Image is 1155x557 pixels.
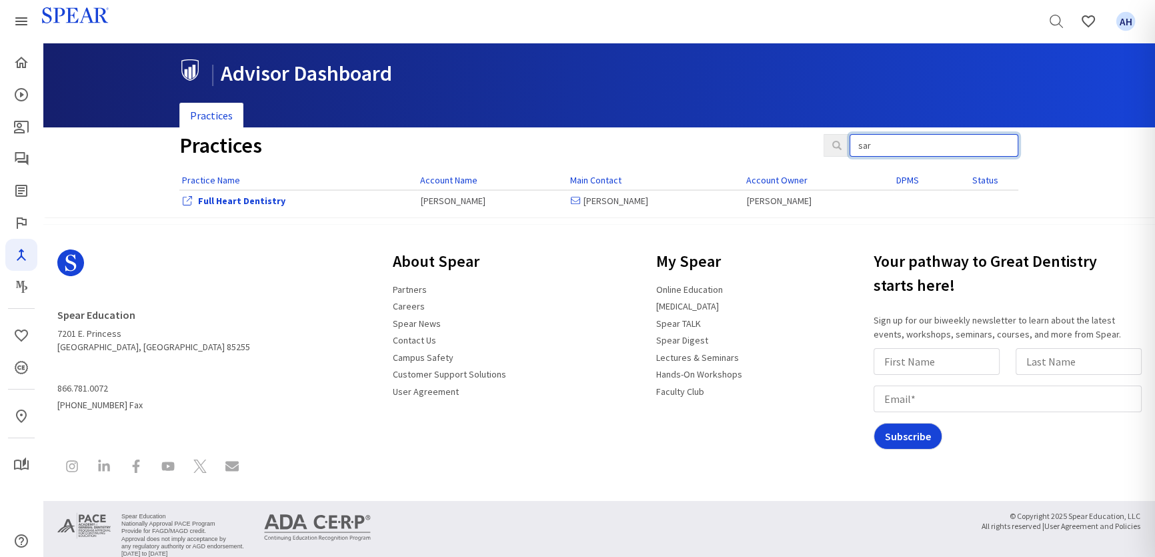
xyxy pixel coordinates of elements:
[57,452,87,484] a: Spear Education on Instagram
[746,174,808,186] a: Account Owner
[179,59,1008,85] h1: Advisor Dashboard
[57,303,143,327] a: Spear Education
[648,244,750,279] h3: My Spear
[5,239,37,271] a: Navigator Pro
[1040,5,1072,37] a: Search
[648,312,709,335] a: Spear TALK
[5,449,37,481] a: My Study Club
[182,174,240,186] a: Practice Name
[385,329,444,352] a: Contact Us
[5,400,37,432] a: In-Person & Virtual
[648,295,727,318] a: [MEDICAL_DATA]
[121,452,151,484] a: Spear Education on Facebook
[121,528,244,535] li: Provide for FAGD/MAGD credit.
[648,278,731,301] a: Online Education
[972,174,998,186] a: Status
[179,134,804,157] h1: Practices
[385,346,461,369] a: Campus Safety
[385,312,449,335] a: Spear News
[5,525,37,557] a: Help
[747,194,890,207] div: [PERSON_NAME]
[421,194,564,207] div: [PERSON_NAME]
[5,47,37,79] a: Home
[385,363,514,386] a: Customer Support Solutions
[874,314,1147,342] p: Sign up for our biweekly newsletter to learn about the latest events, workshops, seminars, course...
[57,249,84,276] svg: Spear Logo
[121,536,244,543] li: Approval does not imply acceptance by
[217,452,247,484] a: Contact Spear Education
[121,520,244,528] li: Nationally Approval PACE Program
[198,195,285,207] a: View Office Dashboard
[648,329,716,352] a: Spear Digest
[874,423,942,450] input: Subscribe
[153,452,183,484] a: Spear Education on YouTube
[57,378,250,412] span: [PHONE_NUMBER] Fax
[5,79,37,111] a: Courses
[1110,5,1142,37] a: Favorites
[648,363,750,386] a: Hands-On Workshops
[179,103,243,129] a: Practices
[570,174,622,186] a: Main Contact
[420,174,477,186] a: Account Name
[57,378,116,400] a: 866.781.0072
[1016,348,1142,375] input: Last Name
[5,111,37,143] a: Patient Education
[57,512,111,540] img: Approved PACE Program Provider
[648,346,747,369] a: Lectures & Seminars
[89,452,119,484] a: Spear Education on LinkedIn
[1116,12,1136,31] span: AH
[896,174,919,186] a: DPMS
[121,543,244,550] li: any regulatory authority or AGD endorsement.
[850,134,1018,157] input: Search Practices
[982,512,1140,532] small: © Copyright 2025 Spear Education, LLC All rights reserved |
[121,513,244,520] li: Spear Education
[5,5,37,37] a: Spear Products
[210,60,215,87] span: |
[874,244,1147,303] h3: Your pathway to Great Dentistry starts here!
[5,320,37,352] a: Favorites
[385,295,433,318] a: Careers
[5,271,37,303] a: Masters Program
[5,207,37,239] a: Faculty Club Elite
[385,278,435,301] a: Partners
[5,175,37,207] a: Spear Digest
[57,244,250,292] a: Spear Logo
[571,194,741,207] div: [PERSON_NAME]
[5,352,37,384] a: CE Credits
[874,348,1000,375] input: First Name
[185,452,215,484] a: Spear Education on X
[874,386,1142,412] input: Email*
[648,380,712,403] a: Faculty Club
[264,514,371,541] img: ADA CERP Continuing Education Recognition Program
[385,380,467,403] a: User Agreement
[1072,5,1104,37] a: Favorites
[57,303,250,354] address: 7201 E. Princess [GEOGRAPHIC_DATA], [GEOGRAPHIC_DATA] 85255
[385,244,514,279] h3: About Spear
[5,143,37,175] a: Spear Talk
